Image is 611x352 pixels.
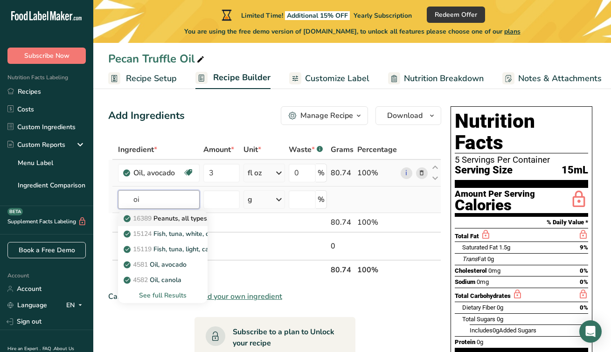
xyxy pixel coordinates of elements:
div: Can't find your ingredient? [108,291,441,302]
p: Peanuts, all types, oil-roasted, without salt [125,214,282,223]
span: Additional 15% OFF [285,11,350,20]
span: Yearly Subscription [354,11,412,20]
a: Language [7,297,47,313]
a: i [401,167,412,179]
button: Redeem Offer [427,7,485,23]
a: 4581Oil, avocado [118,257,208,272]
div: Oil, avocado [133,167,183,179]
span: 15124 [133,229,152,238]
span: 0% [580,278,588,285]
span: 0g [487,255,494,262]
span: Notes & Attachments [518,72,602,85]
span: plans [504,27,521,36]
div: Subscribe to a plan to Unlock your recipe [233,326,337,349]
a: Recipe Setup [108,68,177,89]
span: 1.5g [499,244,510,251]
div: Amount Per Serving [455,190,535,199]
p: Fish, tuna, white, canned in oil, drained solids [125,229,288,239]
span: Total Fat [455,233,479,240]
span: Includes Added Sugars [470,327,536,334]
div: 80.74 [331,217,354,228]
a: Recipe Builder [195,67,271,90]
span: 0g [497,304,503,311]
span: Grams [331,144,354,155]
span: Percentage [357,144,397,155]
span: Amount [203,144,234,155]
span: 0g [497,316,503,323]
span: 0mg [488,267,500,274]
div: g [248,194,252,205]
a: Notes & Attachments [502,68,602,89]
div: 80.74 [331,167,354,179]
a: Book a Free Demo [7,242,86,258]
div: Add Ingredients [108,108,185,124]
div: 0 [331,241,354,252]
span: Recipe Setup [126,72,177,85]
div: 100% [357,167,397,179]
div: Calories [455,199,535,212]
div: 100% [357,217,397,228]
span: 15mL [562,165,588,176]
a: Nutrition Breakdown [388,68,484,89]
span: Recipe Builder [213,71,271,84]
span: 9% [580,244,588,251]
a: FAQ . [42,345,54,352]
th: Net Totals [116,260,329,279]
a: 15119Fish, tuna, light, canned in oil, drained solids [118,242,208,257]
span: Total Carbohydrates [455,292,511,299]
span: Redeem Offer [435,10,477,20]
span: Nutrition Breakdown [404,72,484,85]
span: Add your own ingredient [198,291,282,302]
a: 15124Fish, tuna, white, canned in oil, drained solids [118,226,208,242]
span: Fat [462,255,486,262]
div: Limited Time! [220,9,412,21]
button: Manage Recipe [281,106,368,125]
div: Waste [289,144,323,155]
button: Subscribe Now [7,48,86,64]
div: Manage Recipe [300,110,353,121]
span: Saturated Fat [462,244,498,251]
span: Total Sugars [462,316,495,323]
span: Cholesterol [455,267,487,274]
h1: Nutrition Facts [455,110,588,153]
span: Ingredient [118,144,157,155]
span: You are using the free demo version of [DOMAIN_NAME], to unlock all features please choose one of... [184,27,521,36]
span: 0g [477,338,483,345]
span: Subscribe Now [24,51,69,61]
a: Customize Label [289,68,369,89]
div: Custom Reports [7,140,65,150]
span: 0% [580,267,588,274]
span: 16389 [133,214,152,223]
span: 15119 [133,245,152,254]
a: 16389Peanuts, all types, oil-roasted, without salt [118,211,208,226]
div: EN [66,300,86,311]
div: Pecan Truffle Oil [108,50,206,67]
a: 4582Oil, canola [118,272,208,288]
span: Sodium [455,278,475,285]
th: 80.74 [329,260,355,279]
div: See full Results [118,288,208,303]
input: Add Ingredient [118,190,200,209]
div: Open Intercom Messenger [579,320,602,343]
div: BETA [7,208,23,215]
th: 100% [355,260,399,279]
span: Serving Size [455,165,513,176]
div: fl oz [248,167,262,179]
span: Download [387,110,423,121]
span: 0mg [477,278,489,285]
span: Protein [455,338,475,345]
p: Oil, canola [125,275,181,285]
a: Hire an Expert . [7,345,41,352]
section: % Daily Value * [455,217,588,228]
span: Dietary Fiber [462,304,495,311]
span: Unit [243,144,261,155]
p: Fish, tuna, light, canned in oil, drained solids [125,244,285,254]
i: Trans [462,255,478,262]
button: Download [375,106,441,125]
span: 4582 [133,276,148,284]
span: 0g [493,327,499,334]
span: 4581 [133,260,148,269]
span: Customize Label [305,72,369,85]
span: 0% [580,304,588,311]
div: See full Results [125,290,200,300]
